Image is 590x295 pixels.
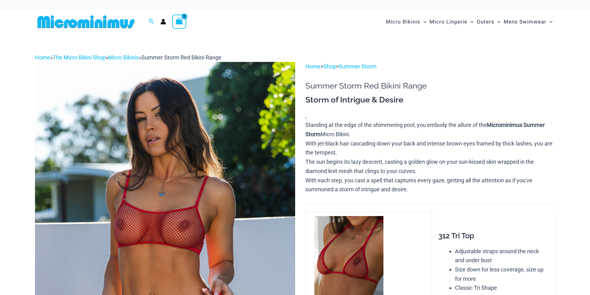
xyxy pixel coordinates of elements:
li: Classic Tri Shape [455,283,549,293]
span: Micro Lingerie [430,14,467,30]
span: Outers [477,14,494,30]
a: Summer Storm [339,63,377,70]
a: Micro Bikinis [108,54,139,61]
a: Mens SwimwearMenu ToggleMenu Toggle [502,12,554,31]
a: Home [305,63,321,70]
a: OutersMenu ToggleMenu Toggle [475,12,502,31]
p: Standing at the edge of the shimmering pool, you embody the allure of the Micro Bikini. With jet-... [305,120,555,194]
span: Menu Toggle [494,14,500,30]
li: Adjustable straps around the neck and under bust [455,247,549,265]
span: » » » [35,54,221,61]
a: Home [35,54,50,61]
span: 312 Tri Top [438,231,474,240]
a: Shop [323,63,336,70]
a: Micro LingerieMenu ToggleMenu Toggle [428,12,475,31]
h3: Storm of Intrigue & Desire [305,95,555,105]
nav: Site Navigation [383,11,555,32]
span: Menu Toggle [467,14,474,30]
li: Size down for less coverage, size up for more [455,265,549,283]
a: View Shopping Cart, empty [172,15,186,29]
div: , [305,95,555,194]
h1: Summer Storm Red Bikini Range [305,81,555,91]
span: Menu Toggle [546,14,553,30]
a: Search icon link [149,18,154,26]
p: > > [305,62,555,71]
span: Summer Storm Red Bikini Range [142,54,221,61]
img: MM SHOP LOGO FLAT [35,15,137,29]
span: Mens Swimwear [504,14,546,30]
a: The Micro Bikini Shop [53,54,106,61]
span: Micro Bikinis [386,14,420,30]
a: Micro BikinisMenu ToggleMenu Toggle [384,12,428,31]
a: Account icon link [160,19,166,24]
span: Menu Toggle [420,14,426,30]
